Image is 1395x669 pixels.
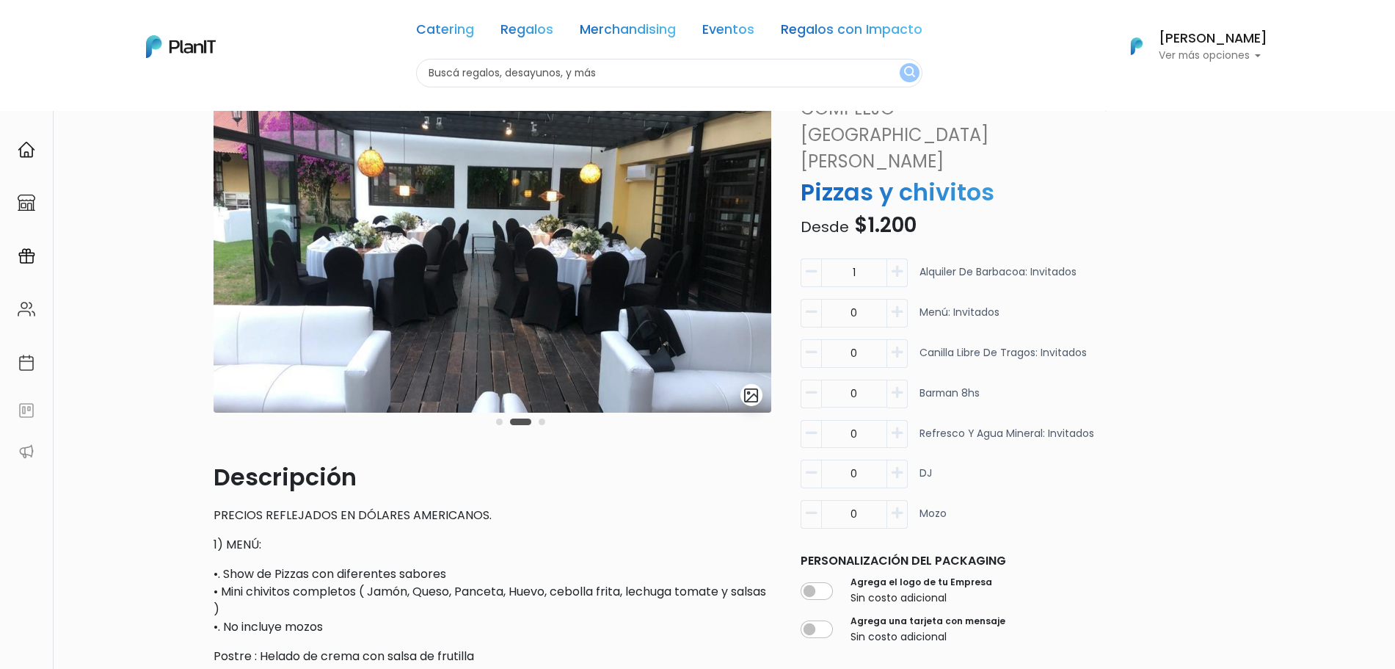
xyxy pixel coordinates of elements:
img: PlanIt Logo [1121,30,1153,62]
img: WhatsApp_Image_2024-02-05_at_16.37.08__1_.jpg [214,95,771,413]
p: Pizzas y chivitos [792,175,1121,210]
img: search_button-432b6d5273f82d61273b3651a40e1bd1b912527efae98b1b7a1b2c0702e16a8d.svg [904,66,915,80]
p: Descripción [214,460,771,495]
button: Carousel Page 1 [496,419,503,425]
p: Postre : Helado de crema con salsa de frutilla [214,648,771,665]
p: Personalización del packaging [801,552,1112,570]
p: Canilla libre de tragos: invitados [919,345,1087,374]
a: Regalos con Impacto [781,23,922,41]
button: Carousel Page 2 (Current Slide) [510,419,531,425]
a: Complejo [GEOGRAPHIC_DATA][PERSON_NAME] [792,95,1093,175]
a: Merchandising [580,23,676,41]
p: Sin costo adicional [851,629,1005,645]
img: calendar-87d922413cdce8b2cf7b7f5f62616a5cf9e4887200fb71536465627b3292af00.svg [18,354,35,372]
img: home-e721727adea9d79c4d83392d1f703f7f8bce08238fde08b1acbfd93340b81755.svg [18,141,35,159]
img: marketplace-4ceaa7011d94191e9ded77b95e3339b90024bf715f7c57f8cf31f2d8c509eaba.svg [18,194,35,211]
a: Eventos [702,23,754,41]
img: people-662611757002400ad9ed0e3c099ab2801c6687ba6c219adb57efc949bc21e19d.svg [18,300,35,318]
img: gallery-light [743,387,760,404]
div: ¿Necesitás ayuda? [76,14,211,43]
img: partners-52edf745621dab592f3b2c58e3bca9d71375a7ef29c3b500c9f145b62cc070d4.svg [18,443,35,460]
p: DJ [919,466,932,494]
p: •. Show de Pizzas con diferentes sabores • Mini chivitos completos ( Jamón, Queso, Panceta, Huevo... [214,565,771,636]
label: Agrega una tarjeta con mensaje [851,615,1005,628]
span: Desde [801,217,849,237]
p: Sin costo adicional [851,590,992,606]
p: PRECIOS REFLEJADOS EN DÓLARES AMERICANOS. [214,507,771,524]
input: Buscá regalos, desayunos, y más [416,59,922,87]
div: Carousel Pagination [492,413,549,430]
p: Menú: Invitados [919,305,999,333]
img: campaigns-02234683943229c281be62815700db0a1741e53638e28bf9629b52c665b00959.svg [18,247,35,265]
p: Barman 8hs [919,386,980,414]
p: Alquiler de barbacoa: invitados [919,264,1077,293]
button: Carousel Page 3 [539,419,545,425]
a: Regalos [500,23,553,41]
span: $1.200 [854,211,917,239]
p: Refresco y agua mineral: invitados [919,426,1094,455]
p: Ver más opciones [1159,51,1267,61]
p: 1) MENÚ: [214,536,771,554]
h6: [PERSON_NAME] [1159,32,1267,46]
img: PlanIt Logo [146,35,216,58]
button: PlanIt Logo [PERSON_NAME] Ver más opciones [1112,27,1267,65]
a: Catering [416,23,474,41]
p: Mozo [919,506,947,535]
label: Agrega el logo de tu Empresa [851,576,992,589]
img: feedback-78b5a0c8f98aac82b08bfc38622c3050aee476f2c9584af64705fc4e61158814.svg [18,402,35,419]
